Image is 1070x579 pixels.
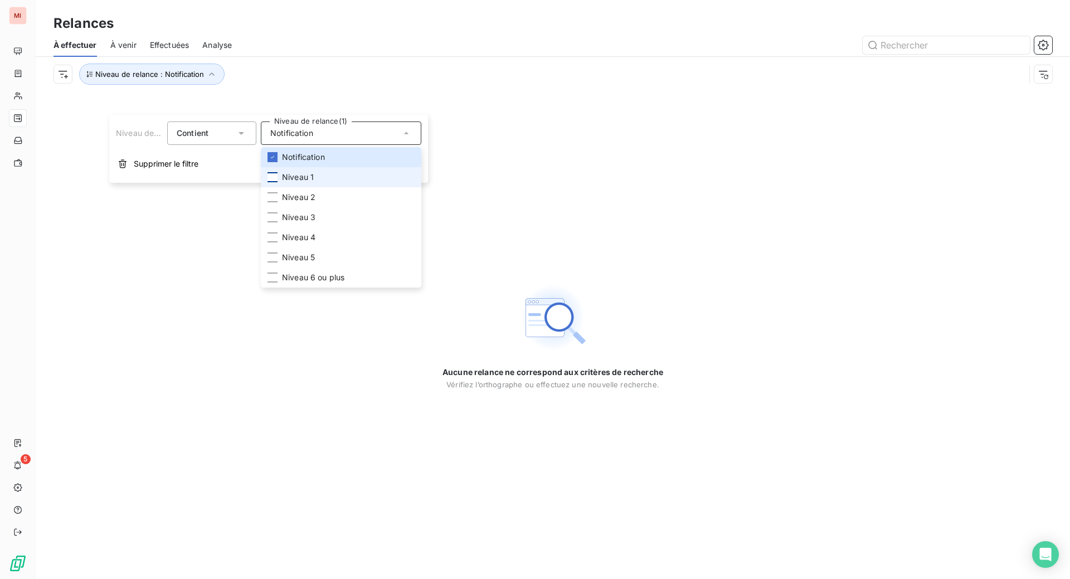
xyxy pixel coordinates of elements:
span: Effectuées [150,40,189,51]
h3: Relances [53,13,114,33]
input: Rechercher [863,36,1030,54]
span: À effectuer [53,40,97,51]
span: Niveau 1 [282,172,314,183]
span: Niveau de relance : Notification [95,70,204,79]
span: Analyse [202,40,232,51]
span: Notification [282,152,325,163]
span: À venir [110,40,137,51]
span: Vérifiez l’orthographe ou effectuez une nouvelle recherche. [446,380,659,389]
span: Niveau de relance [116,128,184,138]
span: 5 [21,454,31,464]
span: Contient [177,128,208,138]
span: Niveau 4 [282,232,315,243]
span: Niveau 5 [282,252,315,263]
span: Niveau 3 [282,212,315,223]
span: Supprimer le filtre [134,158,198,169]
button: Niveau de relance : Notification [79,64,225,85]
div: MI [9,7,27,25]
img: Empty state [517,282,588,353]
button: Supprimer le filtre [109,152,428,176]
div: Open Intercom Messenger [1032,541,1059,568]
span: Niveau 6 ou plus [282,272,344,283]
span: Notification [270,128,313,139]
img: Logo LeanPay [9,554,27,572]
span: Aucune relance ne correspond aux critères de recherche [442,367,663,378]
span: Niveau 2 [282,192,315,203]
